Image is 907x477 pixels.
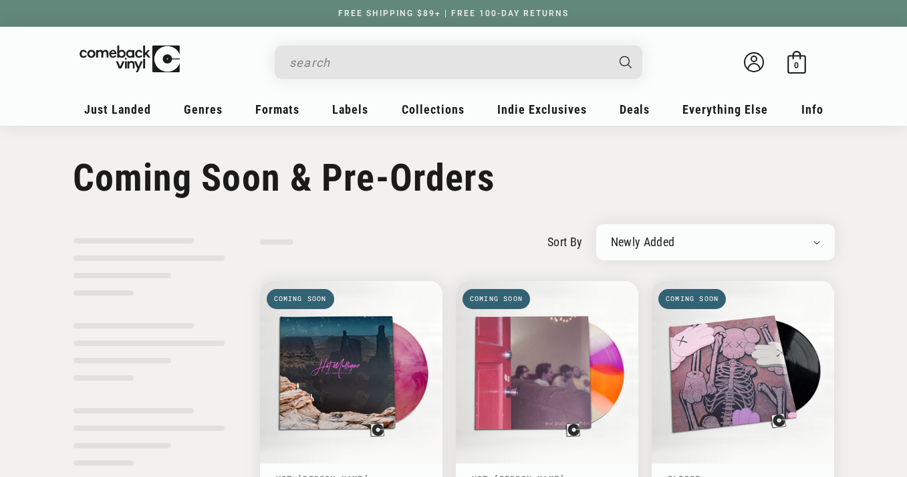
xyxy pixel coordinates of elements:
span: Formats [255,102,299,116]
div: Search [275,45,642,79]
span: Labels [332,102,368,116]
h1: Coming Soon & Pre-Orders [73,156,835,200]
span: Collections [402,102,465,116]
span: Everything Else [682,102,768,116]
span: Info [801,102,823,116]
span: 0 [794,60,799,70]
span: Indie Exclusives [497,102,587,116]
a: FREE SHIPPING $89+ | FREE 100-DAY RETURNS [325,9,582,18]
input: search [289,49,606,76]
button: Search [608,45,644,79]
label: sort by [547,233,583,251]
span: Deals [620,102,650,116]
span: Just Landed [84,102,151,116]
span: Genres [184,102,223,116]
